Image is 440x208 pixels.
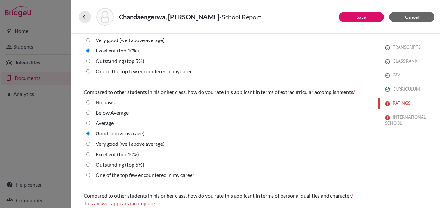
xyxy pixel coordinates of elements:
span: This answer appears incomplete. [84,200,156,206]
label: Very good (well above average) [96,140,165,148]
button: INTERNATIONAL SCHOOL [378,111,440,129]
button: GPA [378,69,440,81]
label: One of the top few encountered in my career [96,171,194,179]
img: check_circle_outline-e4d4ac0f8e9136db5ab2.svg [385,87,390,92]
label: One of the top few encountered in my career [96,67,194,75]
img: check_circle_outline-e4d4ac0f8e9136db5ab2.svg [385,73,390,78]
img: error-544570611efd0a2d1de9.svg [385,101,390,106]
label: Excellent (top 10%) [96,47,139,54]
label: Below Average [96,109,129,117]
label: Outstanding (top 5%) [96,57,144,65]
img: error-544570611efd0a2d1de9.svg [385,115,390,120]
label: No basis [96,98,115,106]
label: Good (above average) [96,130,145,137]
span: Compared to other students in his or her class, how do you rate this applicant in terms of extrac... [84,89,353,95]
button: CLASS RANK [378,55,440,67]
button: RATINGS [378,98,440,109]
strong: Chandaengerwa, [PERSON_NAME] [119,13,219,21]
label: Excellent (top 10%) [96,150,139,158]
label: Average [96,119,114,127]
button: CURRICULUM [378,84,440,95]
span: - School Report [219,13,261,21]
span: Compared to other students in his or her class, how do you rate this applicant in terms of person... [84,192,351,199]
label: Very good (well above average) [96,36,165,44]
img: check_circle_outline-e4d4ac0f8e9136db5ab2.svg [385,45,390,50]
label: Outstanding (top 5%) [96,161,144,168]
button: TRANSCRIPTS [378,41,440,53]
img: check_circle_outline-e4d4ac0f8e9136db5ab2.svg [385,59,390,64]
